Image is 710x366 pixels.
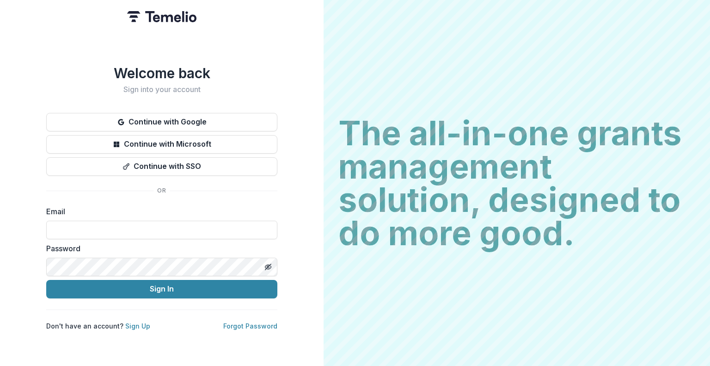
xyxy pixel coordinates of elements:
button: Continue with Google [46,113,277,131]
h2: Sign into your account [46,85,277,94]
p: Don't have an account? [46,321,150,331]
button: Toggle password visibility [261,260,275,274]
button: Continue with Microsoft [46,135,277,154]
button: Continue with SSO [46,157,277,176]
a: Forgot Password [223,322,277,330]
h1: Welcome back [46,65,277,81]
label: Email [46,206,272,217]
label: Password [46,243,272,254]
img: Temelio [127,11,196,22]
a: Sign Up [125,322,150,330]
button: Sign In [46,280,277,298]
